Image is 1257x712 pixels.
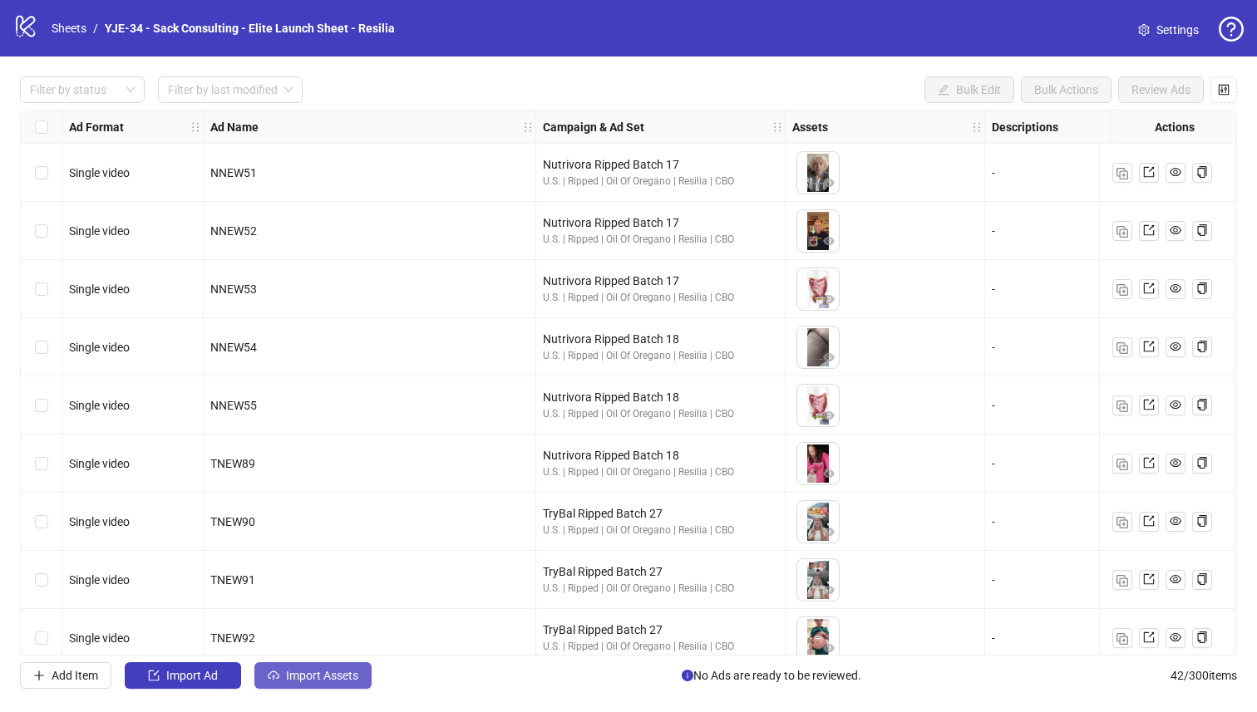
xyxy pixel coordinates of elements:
[69,224,130,238] span: Single video
[1117,575,1128,587] img: Duplicate
[543,214,778,232] div: Nutrivora Ripped Batch 17
[543,290,778,306] div: U.S. | Ripped | Oil Of Oregano | Resilia | CBO
[980,110,984,143] div: Resize Assets column
[992,573,995,587] span: -
[1170,224,1181,236] span: eye
[1118,76,1204,103] button: Review Ads
[21,110,62,144] div: Select all rows
[1170,341,1181,352] span: eye
[992,515,995,528] span: -
[1143,224,1155,236] span: export
[1117,459,1128,470] img: Duplicate
[783,121,795,133] span: holder
[1170,166,1181,178] span: eye
[69,399,130,412] span: Single video
[992,457,995,470] span: -
[543,388,778,406] div: Nutrivora Ripped Batch 18
[148,670,160,681] span: import
[823,235,835,247] span: eye
[1170,515,1181,527] span: eye
[21,144,62,202] div: Select row 1
[210,118,259,136] strong: Ad Name
[1210,76,1237,103] button: Configure table settings
[21,318,62,376] div: Select row 4
[924,76,1014,103] button: Bulk Edit
[823,642,835,654] span: eye
[792,118,828,136] strong: Assets
[1196,515,1208,527] span: copy
[522,121,534,133] span: holder
[543,504,778,523] div: TryBal Ripped Batch 27
[992,224,995,238] span: -
[992,399,995,412] span: -
[531,110,535,143] div: Resize Ad Name column
[125,662,241,689] button: Import Ad
[971,121,983,133] span: holder
[992,341,995,354] span: -
[797,327,839,368] img: Asset 1
[210,515,255,528] span: TNEW90
[210,166,257,179] span: NNEW51
[1196,457,1208,469] span: copy
[1143,457,1155,469] span: export
[52,669,98,682] span: Add Item
[1143,515,1155,527] span: export
[1112,570,1132,590] button: Duplicate
[682,670,693,681] span: info-circle
[819,639,839,659] button: Preview
[543,118,644,136] strong: Campaign & Ad Set
[543,348,778,364] div: U.S. | Ripped | Oil Of Oregano | Resilia | CBO
[1219,17,1244,42] span: question-circle
[1196,282,1208,294] span: copy
[1155,118,1195,136] strong: Actions
[543,330,778,348] div: Nutrivora Ripped Batch 18
[823,584,835,596] span: eye
[1021,76,1112,103] button: Bulk Actions
[797,617,839,659] img: Asset 1
[1125,17,1212,43] a: Settings
[819,232,839,252] button: Preview
[210,399,257,412] span: NNEW55
[823,293,835,305] span: eye
[543,639,778,655] div: U.S. | Ripped | Oil Of Oregano | Resilia | CBO
[823,526,835,538] span: eye
[1138,24,1150,36] span: setting
[543,232,778,248] div: U.S. | Ripped | Oil Of Oregano | Resilia | CBO
[983,121,994,133] span: holder
[1156,21,1199,39] span: Settings
[1170,573,1181,585] span: eye
[1143,631,1155,643] span: export
[819,464,839,484] button: Preview
[69,573,130,587] span: Single video
[823,410,835,421] span: eye
[21,435,62,493] div: Select row 6
[819,406,839,426] button: Preview
[819,523,839,543] button: Preview
[210,631,255,645] span: TNEW92
[1112,454,1132,474] button: Duplicate
[1143,573,1155,585] span: export
[1117,168,1128,179] img: Duplicate
[286,669,358,682] span: Import Assets
[69,457,130,470] span: Single video
[201,121,213,133] span: holder
[166,669,218,682] span: Import Ad
[819,348,839,368] button: Preview
[1170,282,1181,294] span: eye
[1196,573,1208,585] span: copy
[101,19,398,37] a: YJE-34 - Sack Consulting - Elite Launch Sheet - Resilia
[21,376,62,435] div: Select row 5
[1196,631,1208,643] span: copy
[823,351,835,363] span: eye
[543,562,778,581] div: TryBal Ripped Batch 27
[210,573,255,587] span: TNEW91
[1117,633,1128,645] img: Duplicate
[781,110,785,143] div: Resize Campaign & Ad Set column
[823,468,835,479] span: eye
[1170,631,1181,643] span: eye
[21,260,62,318] div: Select row 3
[21,493,62,551] div: Select row 7
[543,464,778,480] div: U.S. | Ripped | Oil Of Oregano | Resilia | CBO
[21,551,62,609] div: Select row 8
[992,631,995,645] span: -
